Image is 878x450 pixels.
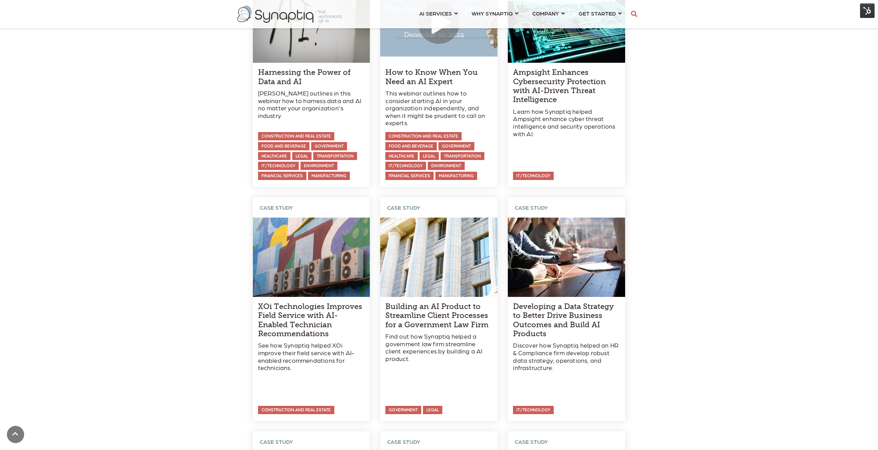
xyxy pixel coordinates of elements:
[579,9,616,18] span: GET STARTED
[258,172,306,180] div: Financial services
[253,197,370,390] a: Case study XOi Technologies Improves Field Service with AI-Enabled Technician Recommendations See...
[860,3,875,18] img: HubSpot Tools Menu Toggle
[258,68,365,86] h4: Harnessing the Power of Data and AI
[258,89,362,119] span: [PERSON_NAME] outlines in this webinar how to harness data and AI no matter your organization's i...
[258,162,299,170] div: IT/technology
[308,172,350,180] div: Manufacturing
[258,152,290,160] div: Healthcare
[508,218,625,297] img: Meeting
[385,302,492,329] h4: Building an AI Product to Streamline Client Processes for a Government Law Firm
[513,68,620,104] h4: Ampsight Enhances Cybersecurity Protection with AI-Driven Threat Intelligence
[292,152,312,160] div: Legal
[472,9,513,18] span: WHY SYNAPTIQ
[237,6,342,23] img: synaptiq logo-2
[579,7,622,20] a: GET STARTED
[419,9,452,18] span: AI SERVICES
[428,162,465,170] div: Environment
[508,197,625,390] a: Case study Developing a Data Strategy to Better Drive Business Outcomes and Build AI Products Dis...
[385,162,426,170] div: IT/technology
[419,7,458,20] a: AI SERVICES
[258,132,334,140] div: Construction and real estate
[513,172,554,180] div: IT/technology
[253,197,370,218] div: Case study
[754,362,878,450] iframe: Chat Widget
[385,132,462,140] div: Construction and real estate
[385,152,418,160] div: Healthcare
[438,142,474,150] div: Government
[385,332,482,362] span: Find out how Synaptiq helped a government law firm streamline client experiences by building a AI...
[258,142,309,150] div: Food and beverage
[380,218,497,297] img: building
[258,302,365,339] h4: XOi Technologies Improves Field Service with AI-Enabled Technician Recommendations
[385,406,421,414] div: Government
[253,218,370,297] img: Air Conditioning
[380,197,497,218] div: Case study
[385,142,437,150] div: Food and beverage
[380,197,497,381] a: Case study Building an AI Product to Streamline Client Processes for a Government Law Firm Find o...
[472,7,519,20] a: WHY SYNAPTIQ
[513,302,620,339] h4: Developing a Data Strategy to Better Drive Business Outcomes and Build AI Products
[532,7,565,20] a: COMPANY
[420,152,439,160] div: Legal
[311,142,347,150] div: Government
[508,197,625,218] div: Case study
[412,2,629,27] nav: menu
[423,406,442,414] div: Legal
[385,172,434,180] div: Financial services
[513,406,554,414] div: IT/technology
[258,341,365,371] p: See how Synaptiq helped XOi improve their field service with AI-enabled recommendations for techn...
[513,108,620,137] p: Learn how Synaptiq helped Ampsight enhance cyber threat intelligence and security operations with...
[435,172,477,180] div: Manufacturing
[258,406,334,414] div: Construction and real estate
[532,9,559,18] span: COMPANY
[441,152,484,160] div: Transportation
[513,341,619,371] span: Discover how Synaptiq helped an HR & Compliance firm develop robust data strategy, operations, an...
[300,162,337,170] div: Environment
[313,152,357,160] div: Transportation
[385,89,485,126] span: This webinar outlines how to consider starting AI in your organization independently, and when it...
[385,68,492,86] h4: How to Know When You Need an AI Expert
